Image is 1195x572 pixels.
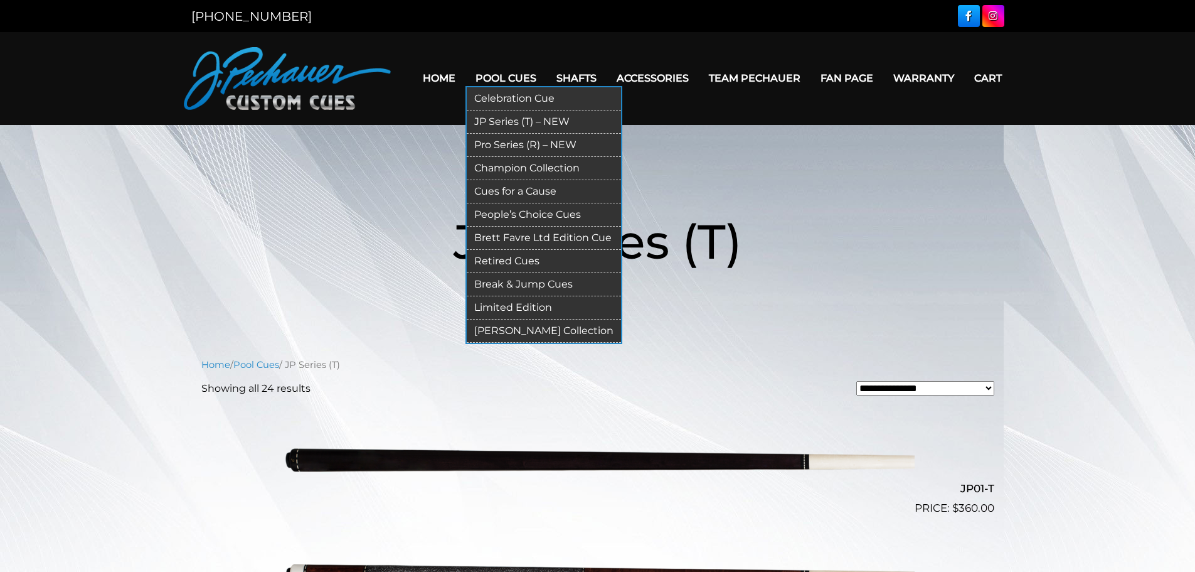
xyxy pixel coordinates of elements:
[810,62,883,94] a: Fan Page
[699,62,810,94] a: Team Pechauer
[607,62,699,94] a: Accessories
[201,477,994,500] h2: JP01-T
[467,320,621,343] a: [PERSON_NAME] Collection
[964,62,1012,94] a: Cart
[546,62,607,94] a: Shafts
[952,502,994,514] bdi: 360.00
[413,62,465,94] a: Home
[201,358,994,372] nav: Breadcrumb
[467,203,621,227] a: People’s Choice Cues
[184,47,391,110] img: Pechauer Custom Cues
[856,381,994,396] select: Shop order
[467,157,621,180] a: Champion Collection
[201,406,994,517] a: JP01-T $360.00
[201,381,311,396] p: Showing all 24 results
[952,502,959,514] span: $
[233,359,279,370] a: Pool Cues
[201,359,230,370] a: Home
[467,296,621,320] a: Limited Edition
[467,134,621,157] a: Pro Series (R) – NEW
[467,180,621,203] a: Cues for a Cause
[467,87,621,111] a: Celebration Cue
[467,111,621,134] a: JP Series (T) – NEW
[467,250,621,273] a: Retired Cues
[454,212,742,271] span: JP Series (T)
[191,9,312,24] a: [PHONE_NUMBER]
[883,62,964,94] a: Warranty
[281,406,915,512] img: JP01-T
[467,227,621,250] a: Brett Favre Ltd Edition Cue
[467,273,621,296] a: Break & Jump Cues
[465,62,546,94] a: Pool Cues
